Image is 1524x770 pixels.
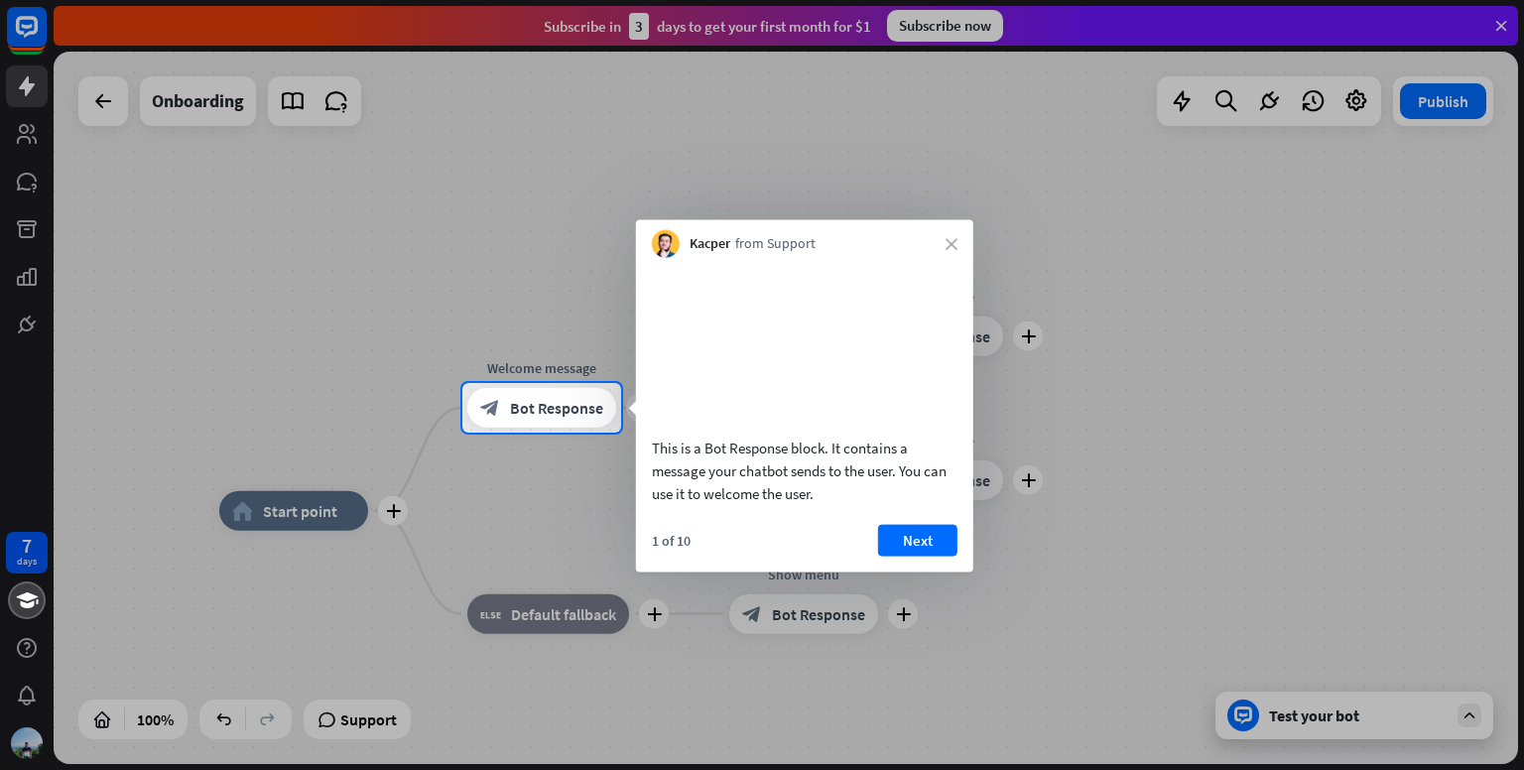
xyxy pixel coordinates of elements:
span: Bot Response [510,398,603,418]
i: block_bot_response [480,398,500,418]
span: from Support [735,234,816,254]
span: Kacper [690,234,730,254]
i: close [946,238,957,250]
div: This is a Bot Response block. It contains a message your chatbot sends to the user. You can use i... [652,436,957,504]
button: Next [878,524,957,556]
button: Open LiveChat chat widget [16,8,75,67]
div: 1 of 10 [652,531,691,549]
